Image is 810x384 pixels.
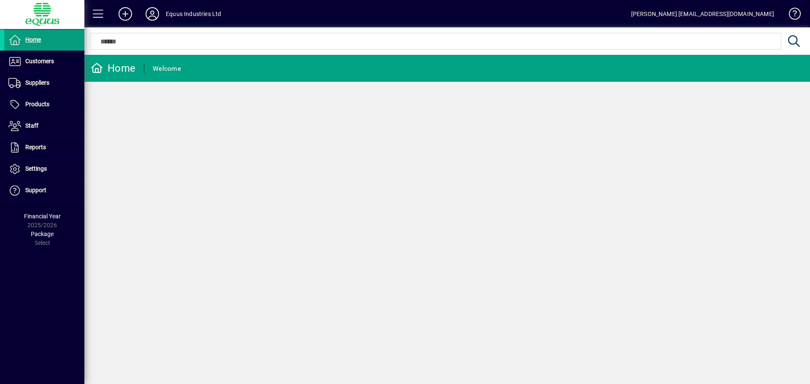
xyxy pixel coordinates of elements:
span: Package [31,231,54,237]
a: Products [4,94,84,115]
button: Profile [139,6,166,21]
a: Reports [4,137,84,158]
span: Staff [25,122,38,129]
a: Staff [4,115,84,137]
div: Equus Industries Ltd [166,7,221,21]
div: [PERSON_NAME] [EMAIL_ADDRESS][DOMAIN_NAME] [631,7,774,21]
div: Home [91,62,135,75]
span: Customers [25,58,54,64]
a: Support [4,180,84,201]
span: Suppliers [25,79,49,86]
span: Reports [25,144,46,150]
a: Customers [4,51,84,72]
a: Suppliers [4,73,84,94]
div: Welcome [153,62,181,75]
button: Add [112,6,139,21]
span: Support [25,187,46,193]
span: Financial Year [24,213,61,220]
a: Settings [4,158,84,180]
a: Knowledge Base [783,2,799,29]
span: Settings [25,165,47,172]
span: Products [25,101,49,107]
span: Home [25,36,41,43]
